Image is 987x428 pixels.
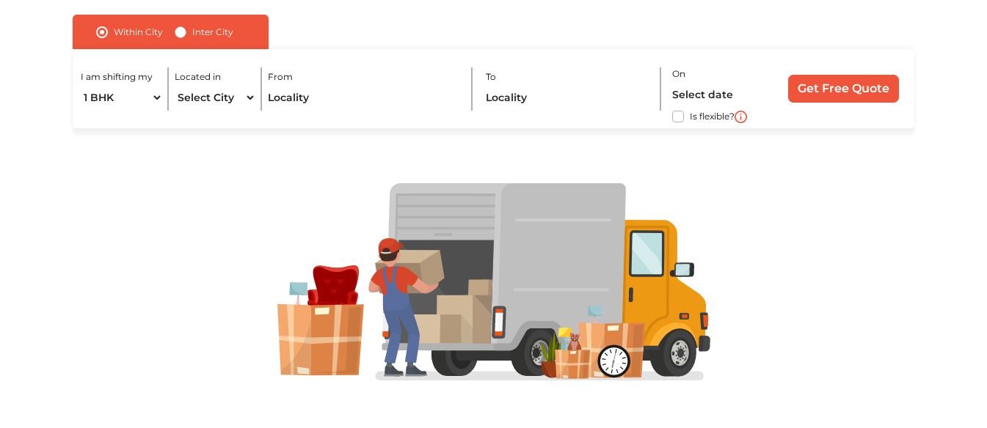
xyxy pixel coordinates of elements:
[672,67,685,81] label: On
[690,108,735,123] label: Is flexible?
[81,70,153,84] label: I am shifting my
[192,23,233,41] label: Inter City
[268,70,293,84] label: From
[735,111,747,123] img: i
[114,23,163,41] label: Within City
[486,70,496,84] label: To
[175,70,221,84] label: Located in
[486,85,651,111] input: Locality
[672,82,769,108] input: Select date
[788,75,899,103] input: Get Free Quote
[268,85,460,111] input: Locality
